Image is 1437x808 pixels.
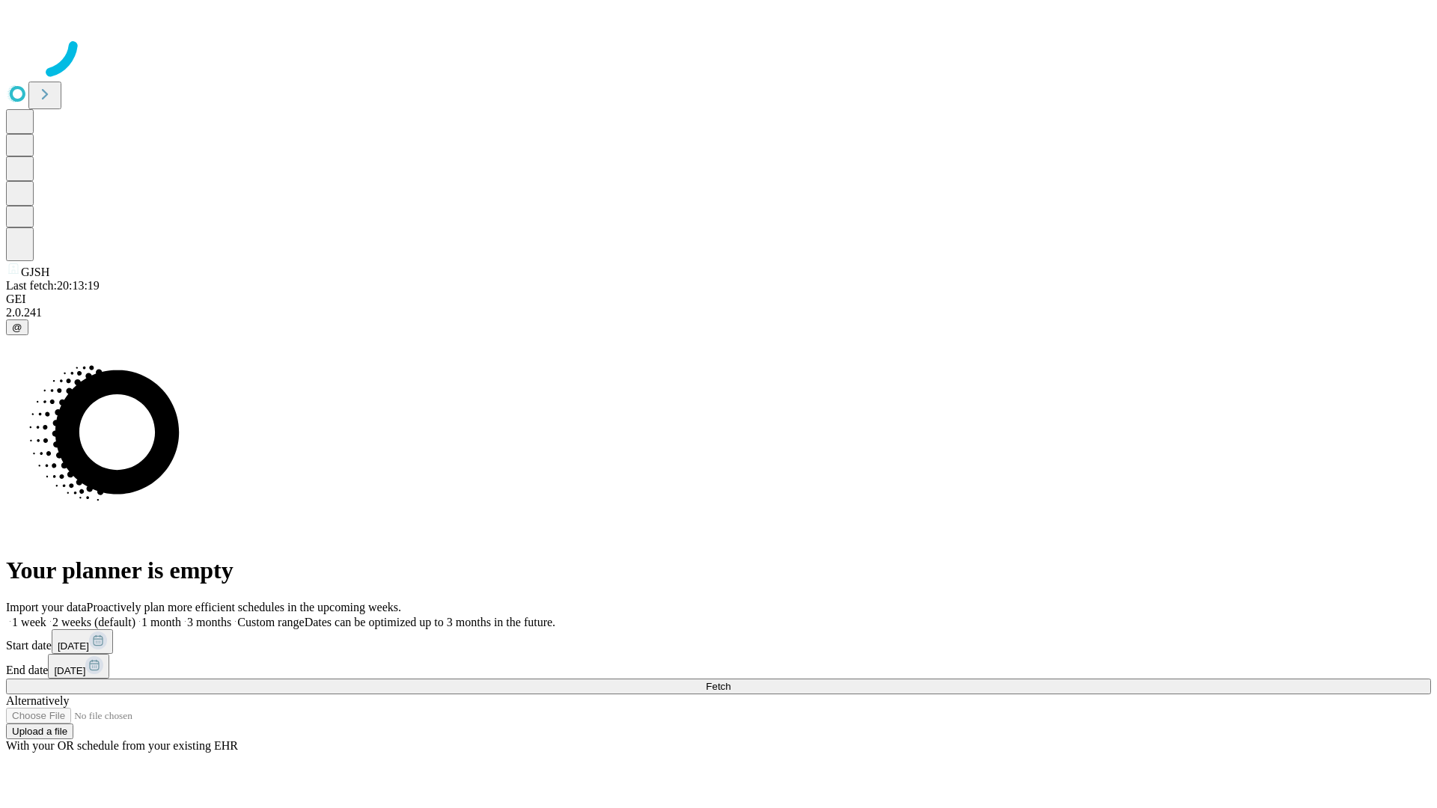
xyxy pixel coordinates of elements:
[6,723,73,739] button: Upload a file
[6,306,1431,319] div: 2.0.241
[48,654,109,679] button: [DATE]
[6,279,100,292] span: Last fetch: 20:13:19
[6,739,238,752] span: With your OR schedule from your existing EHR
[58,640,89,652] span: [DATE]
[6,679,1431,694] button: Fetch
[6,694,69,707] span: Alternatively
[706,681,730,692] span: Fetch
[237,616,304,628] span: Custom range
[141,616,181,628] span: 1 month
[52,629,113,654] button: [DATE]
[21,266,49,278] span: GJSH
[187,616,231,628] span: 3 months
[52,616,135,628] span: 2 weeks (default)
[12,616,46,628] span: 1 week
[6,629,1431,654] div: Start date
[6,319,28,335] button: @
[6,557,1431,584] h1: Your planner is empty
[87,601,401,613] span: Proactively plan more efficient schedules in the upcoming weeks.
[6,654,1431,679] div: End date
[305,616,555,628] span: Dates can be optimized up to 3 months in the future.
[6,601,87,613] span: Import your data
[6,293,1431,306] div: GEI
[54,665,85,676] span: [DATE]
[12,322,22,333] span: @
